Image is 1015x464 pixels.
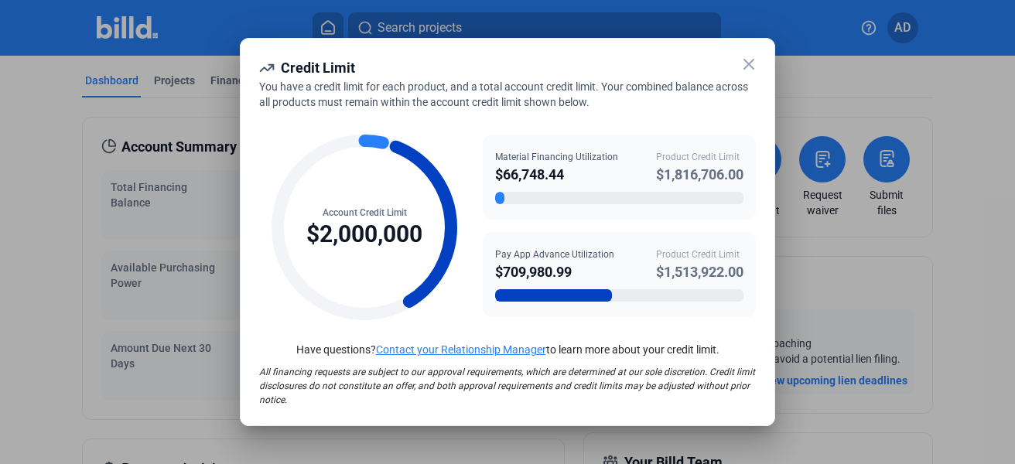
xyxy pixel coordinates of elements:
span: All financing requests are subject to our approval requirements, which are determined at our sole... [259,367,755,405]
div: $1,816,706.00 [656,164,743,186]
span: Credit Limit [281,60,355,76]
div: Pay App Advance Utilization [495,247,614,261]
a: Contact your Relationship Manager [376,343,546,356]
span: Have questions? to learn more about your credit limit. [296,343,719,356]
div: $66,748.44 [495,164,618,186]
div: $709,980.99 [495,261,614,283]
div: Material Financing Utilization [495,150,618,164]
span: You have a credit limit for each product, and a total account credit limit. Your combined balance... [259,80,748,108]
div: Product Credit Limit [656,150,743,164]
div: Product Credit Limit [656,247,743,261]
div: Account Credit Limit [306,206,422,220]
div: $1,513,922.00 [656,261,743,283]
div: $2,000,000 [306,220,422,249]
